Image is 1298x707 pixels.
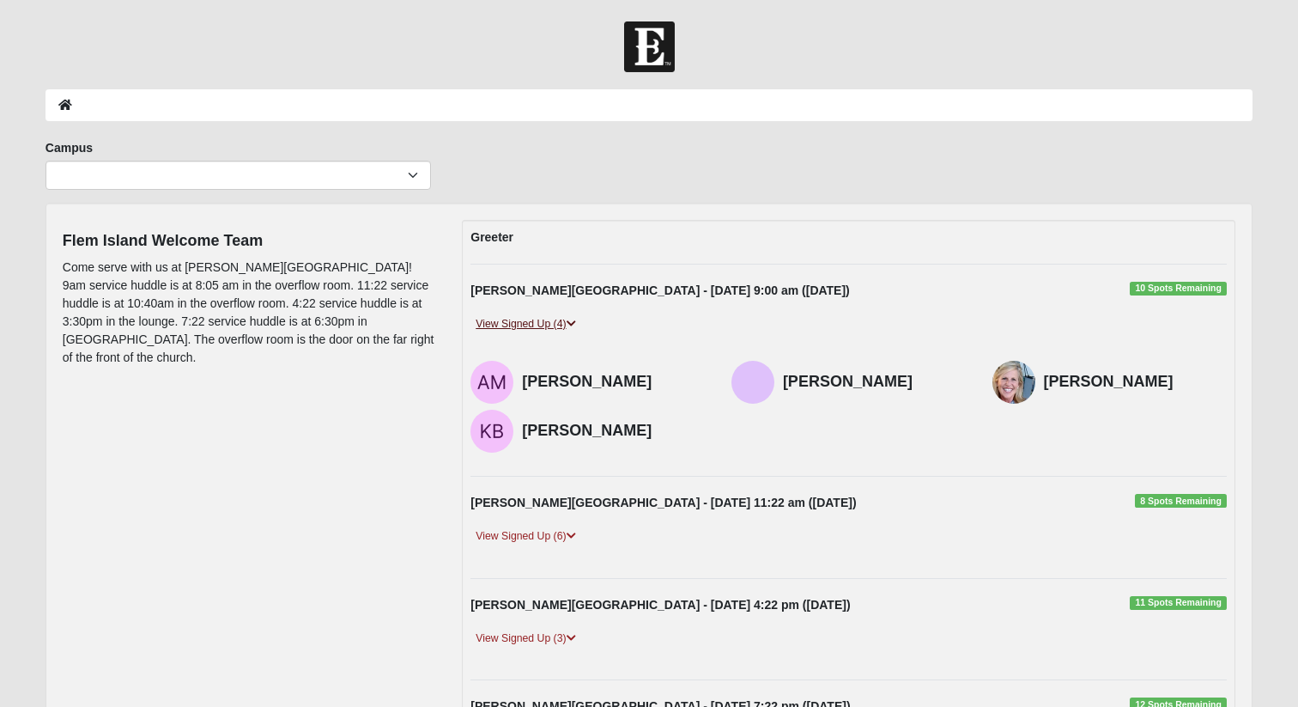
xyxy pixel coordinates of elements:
h4: Flem Island Welcome Team [63,232,436,251]
span: 11 Spots Remaining [1130,596,1227,610]
label: Campus [45,139,93,156]
h4: [PERSON_NAME] [522,422,706,441]
h4: [PERSON_NAME] [783,373,967,392]
a: View Signed Up (4) [470,315,580,333]
strong: [PERSON_NAME][GEOGRAPHIC_DATA] - [DATE] 11:22 am ([DATE]) [470,496,856,509]
strong: [PERSON_NAME][GEOGRAPHIC_DATA] - [DATE] 9:00 am ([DATE]) [470,283,850,297]
a: View Signed Up (6) [470,527,580,545]
img: Church of Eleven22 Logo [624,21,675,72]
p: Come serve with us at [PERSON_NAME][GEOGRAPHIC_DATA]! 9am service huddle is at 8:05 am in the ove... [63,259,436,367]
a: View Signed Up (3) [470,630,580,648]
img: Amber Marcy [470,361,513,404]
h4: [PERSON_NAME] [522,373,706,392]
span: 8 Spots Remaining [1135,494,1227,508]
img: Julian Wright [731,361,774,404]
img: Sallie Woodward [992,361,1035,404]
img: Kami Bugbee [470,410,513,453]
strong: Greeter [470,230,513,244]
h4: [PERSON_NAME] [1044,373,1228,392]
strong: [PERSON_NAME][GEOGRAPHIC_DATA] - [DATE] 4:22 pm ([DATE]) [470,598,850,612]
span: 10 Spots Remaining [1130,282,1227,296]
